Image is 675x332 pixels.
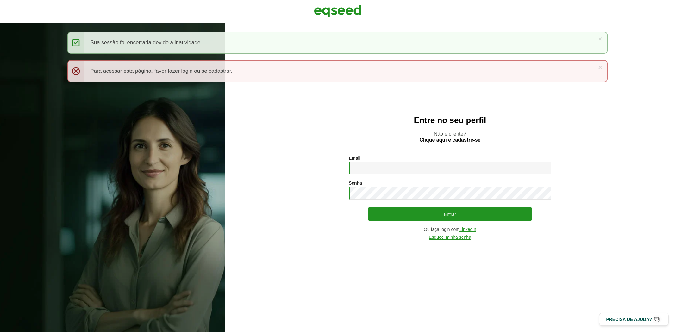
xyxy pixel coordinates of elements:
[349,181,362,185] label: Senha
[429,235,471,240] a: Esqueci minha senha
[238,116,662,125] h2: Entre no seu perfil
[598,64,602,71] a: ×
[368,207,532,221] button: Entrar
[349,156,360,160] label: Email
[67,60,607,82] div: Para acessar esta página, favor fazer login ou se cadastrar.
[420,138,481,143] a: Clique aqui e cadastre-se
[459,227,476,232] a: LinkedIn
[314,3,361,19] img: EqSeed Logo
[598,35,602,42] a: ×
[238,131,662,143] p: Não é cliente?
[67,32,607,54] div: Sua sessão foi encerrada devido a inatividade.
[349,227,551,232] div: Ou faça login com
